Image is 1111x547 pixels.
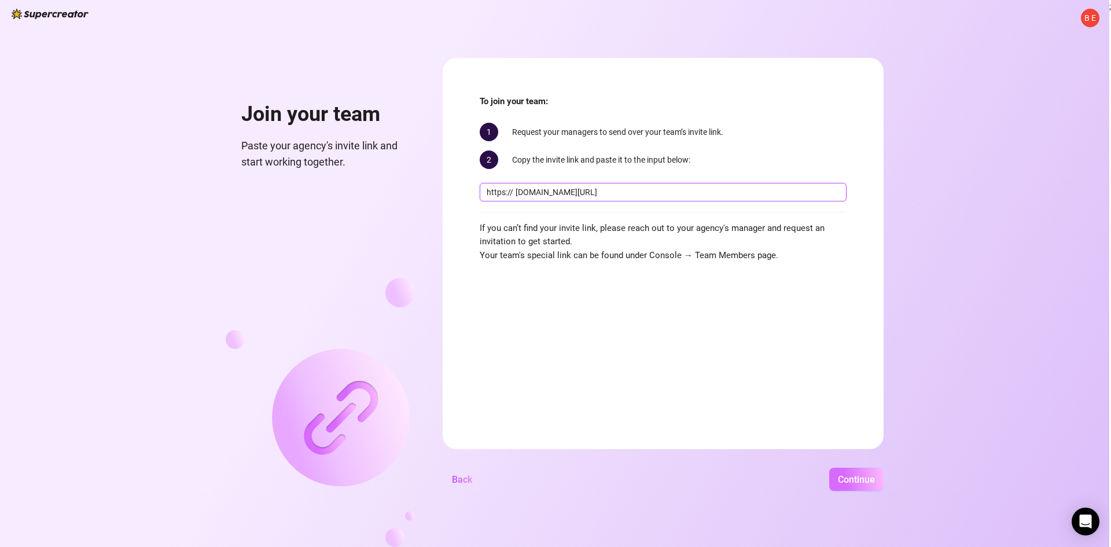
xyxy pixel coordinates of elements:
[480,123,498,141] span: 1
[1072,508,1099,535] div: Open Intercom Messenger
[12,9,89,19] img: logo
[443,468,481,491] button: Back
[516,186,840,199] input: console.supercreator.app/invite?code=1234
[480,123,847,141] div: Request your managers to send over your team’s invite link.
[480,150,498,169] span: 2
[480,96,548,107] strong: To join your team:
[829,468,884,491] button: Continue
[487,186,513,199] span: https://
[480,150,847,169] div: Copy the invite link and paste it to the input below:
[480,222,847,263] span: If you can’t find your invite link, please reach out to your agency's manager and request an invi...
[838,474,875,485] span: Continue
[452,474,472,485] span: Back
[241,102,415,127] h1: Join your team
[1084,12,1096,24] span: B E
[241,138,415,171] span: Paste your agency's invite link and start working together.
